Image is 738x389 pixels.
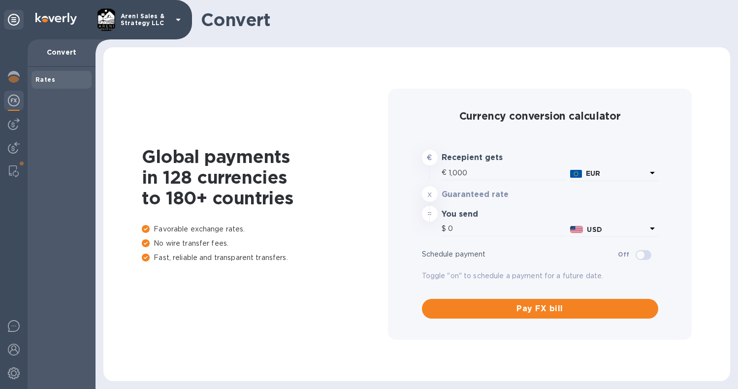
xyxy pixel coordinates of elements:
[422,186,438,202] div: x
[422,206,438,222] div: =
[142,253,388,263] p: Fast, reliable and transparent transfers.
[4,10,24,30] div: Unpin categories
[618,251,629,258] b: Off
[422,110,658,122] h2: Currency conversion calculator
[586,169,600,177] b: EUR
[201,9,722,30] h1: Convert
[442,190,538,199] h3: Guaranteed rate
[121,13,170,27] p: Areni Sales & Strategy LLC
[142,238,388,249] p: No wire transfer fees.
[422,249,618,259] p: Schedule payment
[35,47,88,57] p: Convert
[422,299,658,319] button: Pay FX bill
[142,224,388,234] p: Favorable exchange rates.
[142,146,388,208] h1: Global payments in 128 currencies to 180+ countries
[35,13,77,25] img: Logo
[35,76,55,83] b: Rates
[422,271,658,281] p: Toggle "on" to schedule a payment for a future date.
[442,165,449,180] div: €
[442,222,448,236] div: $
[449,165,566,180] input: Amount
[442,210,538,219] h3: You send
[8,95,20,106] img: Foreign exchange
[448,222,566,236] input: Amount
[427,154,432,162] strong: €
[430,303,650,315] span: Pay FX bill
[442,153,538,162] h3: Recepient gets
[587,226,602,233] b: USD
[570,226,583,233] img: USD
